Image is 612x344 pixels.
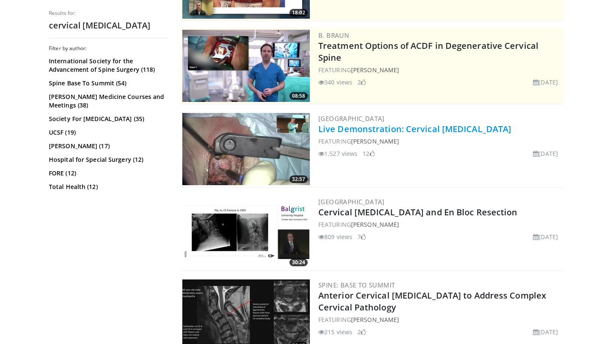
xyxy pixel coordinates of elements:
[357,327,366,336] li: 2
[49,79,166,87] a: Spine Base To Summit (54)
[182,196,310,268] img: 7a5cbc9e-2562-445f-be30-ca5c554450e6.300x170_q85_crop-smart_upscale.jpg
[318,114,385,123] a: [GEOGRAPHIC_DATA]
[318,281,395,289] a: Spine: Base to Summit
[533,78,558,87] li: [DATE]
[318,149,357,158] li: 1,527 views
[351,66,399,74] a: [PERSON_NAME]
[49,155,166,164] a: Hospital for Special Surgery (12)
[49,93,166,110] a: [PERSON_NAME] Medicine Courses and Meetings (38)
[318,327,352,336] li: 215 views
[318,78,352,87] li: 340 views
[182,113,310,185] a: 32:57
[318,220,561,229] div: FEATURING
[351,220,399,228] a: [PERSON_NAME]
[318,197,385,206] a: [GEOGRAPHIC_DATA]
[182,30,310,102] a: 08:58
[289,259,308,266] span: 30:24
[318,315,561,324] div: FEATURING
[49,45,168,52] h3: Filter by author:
[318,232,352,241] li: 809 views
[533,232,558,241] li: [DATE]
[49,10,168,17] p: Results for:
[363,149,374,158] li: 12
[49,169,166,178] a: FORE (12)
[318,40,538,63] a: Treatment Options of ACDF in Degenerative Cervical Spine
[182,30,310,102] img: 009a77ed-cfd7-46ce-89c5-e6e5196774e0.300x170_q85_crop-smart_upscale.jpg
[49,115,166,123] a: Society For [MEDICAL_DATA] (35)
[289,9,308,17] span: 18:02
[351,137,399,145] a: [PERSON_NAME]
[182,196,310,268] a: 30:24
[318,65,561,74] div: FEATURING
[49,142,166,150] a: [PERSON_NAME] (17)
[533,149,558,158] li: [DATE]
[357,78,366,87] li: 2
[289,92,308,100] span: 08:58
[318,123,511,135] a: Live Demonstration: Cervical [MEDICAL_DATA]
[49,128,166,137] a: UCSF (19)
[182,113,310,185] img: 8c2ccad6-68da-4aab-b77e-0dfe275351c2.300x170_q85_crop-smart_upscale.jpg
[357,232,366,241] li: 7
[318,137,561,146] div: FEATURING
[533,327,558,336] li: [DATE]
[289,175,308,183] span: 32:57
[351,316,399,324] a: [PERSON_NAME]
[49,183,166,191] a: Total Health (12)
[49,20,168,31] h2: cervical [MEDICAL_DATA]
[318,290,546,313] a: Anterior Cervical [MEDICAL_DATA] to Address Complex Cervical Pathology
[318,31,349,39] a: B. Braun
[318,206,518,218] a: Cervical [MEDICAL_DATA] and En Bloc Resection
[49,57,166,74] a: International Society for the Advancement of Spine Surgery (118)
